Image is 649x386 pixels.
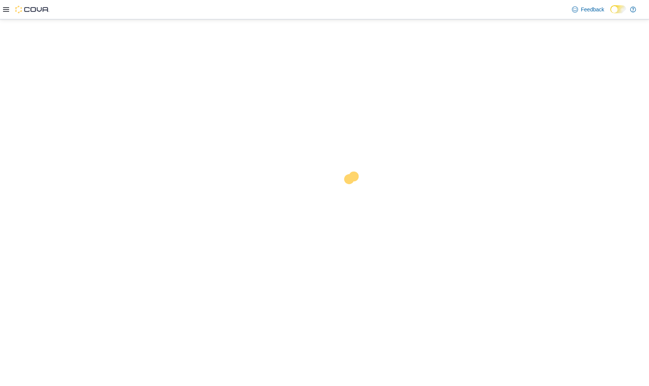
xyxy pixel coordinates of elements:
img: cova-loader [324,166,381,223]
span: Feedback [581,6,604,13]
input: Dark Mode [610,5,626,13]
a: Feedback [569,2,607,17]
img: Cova [15,6,49,13]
